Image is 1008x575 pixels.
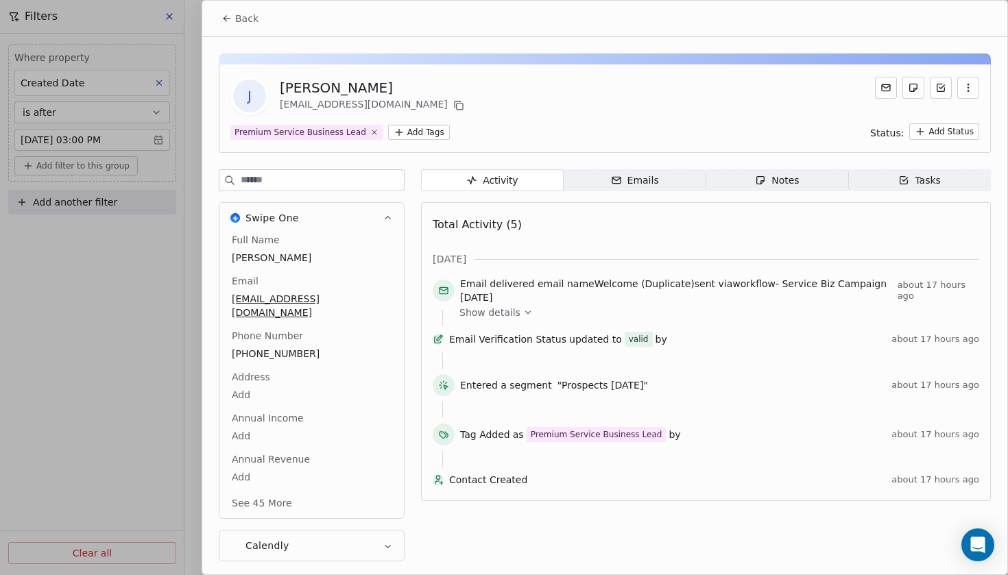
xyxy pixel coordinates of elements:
[513,428,524,441] span: as
[569,332,622,346] span: updated to
[280,97,467,114] div: [EMAIL_ADDRESS][DOMAIN_NAME]
[656,332,667,346] span: by
[611,173,659,188] div: Emails
[232,429,392,443] span: Add
[235,126,366,138] div: Premium Service Business Lead
[219,233,404,518] div: Swipe OneSwipe One
[219,530,404,561] button: CalendlyCalendly
[232,292,392,319] span: [EMAIL_ADDRESS][DOMAIN_NAME]
[232,347,392,360] span: [PHONE_NUMBER]
[557,378,648,392] span: "Prospects [DATE]"
[245,211,299,225] span: Swipe One
[460,278,534,289] span: Email delivered
[433,218,522,231] span: Total Activity (5)
[909,123,979,140] button: Add Status
[433,252,466,266] span: [DATE]
[229,233,283,247] span: Full Name
[235,12,259,25] span: Back
[755,173,799,188] div: Notes
[870,126,904,140] span: Status:
[229,452,313,466] span: Annual Revenue
[459,306,520,319] span: Show details
[891,380,979,391] span: about 17 hours ago
[460,378,552,392] span: Entered a segment
[449,332,566,346] span: Email Verification Status
[898,173,941,188] div: Tasks
[891,474,979,485] span: about 17 hours ago
[245,539,289,552] span: Calendly
[229,411,307,425] span: Annual Income
[229,329,306,343] span: Phone Number
[531,428,662,441] div: Premium Service Business Lead
[595,278,695,289] span: Welcome (Duplicate)
[891,334,979,345] span: about 17 hours ago
[232,251,392,265] span: [PERSON_NAME]
[898,280,979,302] span: about 17 hours ago
[629,332,649,346] div: valid
[459,306,970,319] a: Show details
[388,125,450,140] button: Add Tags
[232,470,392,484] span: Add
[213,6,267,31] button: Back
[233,79,266,112] span: J
[961,528,994,561] div: Open Intercom Messenger
[449,473,886,487] span: Contact Created
[219,203,404,233] button: Swipe OneSwipe One
[230,541,240,550] img: Calendly
[669,428,680,441] span: by
[460,277,892,304] span: email name sent via workflow -
[280,78,467,97] div: [PERSON_NAME]
[891,429,979,440] span: about 17 hours ago
[460,428,510,441] span: Tag Added
[224,491,300,515] button: See 45 More
[229,274,261,288] span: Email
[232,388,392,402] span: Add
[229,370,273,384] span: Address
[230,213,240,223] img: Swipe One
